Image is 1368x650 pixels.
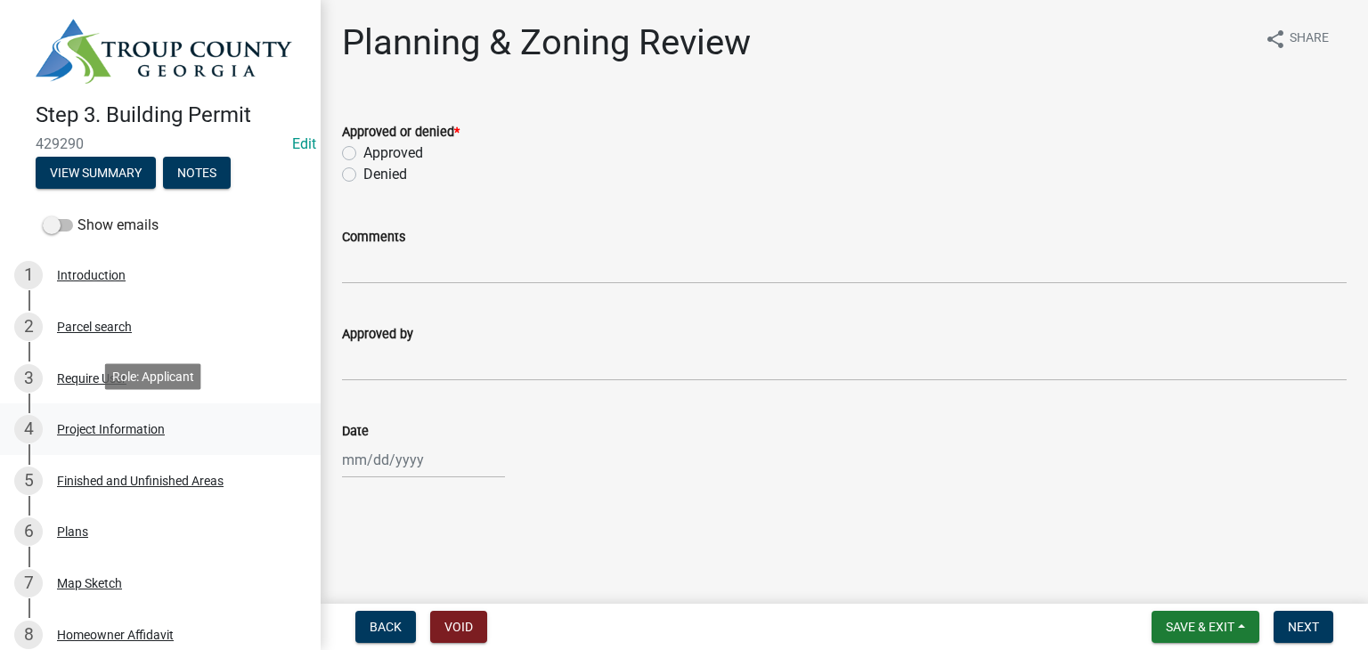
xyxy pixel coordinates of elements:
[342,21,751,64] h1: Planning & Zoning Review
[36,19,292,84] img: Troup County, Georgia
[14,467,43,495] div: 5
[36,157,156,189] button: View Summary
[342,329,413,341] label: Approved by
[57,372,126,385] div: Require User
[1152,611,1259,643] button: Save & Exit
[1290,28,1329,50] span: Share
[370,620,402,634] span: Back
[14,261,43,289] div: 1
[14,415,43,443] div: 4
[36,167,156,181] wm-modal-confirm: Summary
[292,135,316,152] a: Edit
[57,269,126,281] div: Introduction
[1265,28,1286,50] i: share
[57,629,174,641] div: Homeowner Affidavit
[163,167,231,181] wm-modal-confirm: Notes
[363,142,423,164] label: Approved
[342,442,505,478] input: mm/dd/yyyy
[105,363,201,389] div: Role: Applicant
[57,423,165,435] div: Project Information
[163,157,231,189] button: Notes
[14,364,43,393] div: 3
[342,232,405,244] label: Comments
[43,215,159,236] label: Show emails
[14,313,43,341] div: 2
[14,621,43,649] div: 8
[14,569,43,597] div: 7
[342,426,369,438] label: Date
[1274,611,1333,643] button: Next
[1166,620,1234,634] span: Save & Exit
[57,577,122,589] div: Map Sketch
[342,126,460,139] label: Approved or denied
[57,525,88,538] div: Plans
[1250,21,1343,56] button: shareShare
[14,517,43,546] div: 6
[355,611,416,643] button: Back
[57,321,132,333] div: Parcel search
[430,611,487,643] button: Void
[363,164,407,185] label: Denied
[36,135,285,152] span: 429290
[57,475,224,487] div: Finished and Unfinished Areas
[292,135,316,152] wm-modal-confirm: Edit Application Number
[1288,620,1319,634] span: Next
[36,102,306,128] h4: Step 3. Building Permit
